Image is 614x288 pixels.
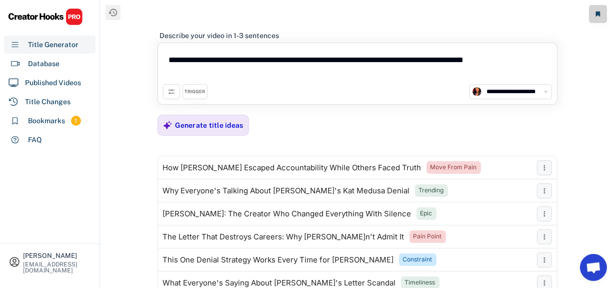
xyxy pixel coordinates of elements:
div: Title Changes [25,97,70,107]
img: CHPRO%20Logo.svg [8,8,83,26]
div: TRIGGER [184,89,205,95]
div: What Everyone's Saying About [PERSON_NAME]'s Letter Scandal [163,279,396,287]
div: Bookmarks [28,116,65,126]
div: Move From Pain [430,163,477,172]
div: [PERSON_NAME]: The Creator Who Changed Everything With Silence [163,210,411,218]
div: The Letter That Destroys Careers: Why [PERSON_NAME]n't Admit It [163,233,404,241]
div: Pain Point [413,232,442,241]
div: Title Generator [28,40,78,50]
div: Timeliness [405,278,435,287]
div: Trending [419,186,444,195]
div: [PERSON_NAME] [23,252,91,259]
div: Database [28,59,59,69]
img: channels4_profile.jpg [472,87,481,96]
div: Describe your video in 1-3 sentences [160,31,279,40]
div: 1 [71,117,81,125]
div: Generate title ideas [175,121,243,130]
div: This One Denial Strategy Works Every Time for [PERSON_NAME] [163,256,394,264]
div: Why Everyone's Talking About [PERSON_NAME]'s Kat Medusa Denial [163,187,410,195]
div: Epic [420,209,432,218]
div: How [PERSON_NAME] Escaped Accountability While Others Faced Truth [163,164,421,172]
a: Ouvrir le chat [580,254,607,281]
div: [EMAIL_ADDRESS][DOMAIN_NAME] [23,261,91,273]
div: Published Videos [25,78,81,88]
div: Constraint [403,255,432,264]
div: FAQ [28,135,42,145]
